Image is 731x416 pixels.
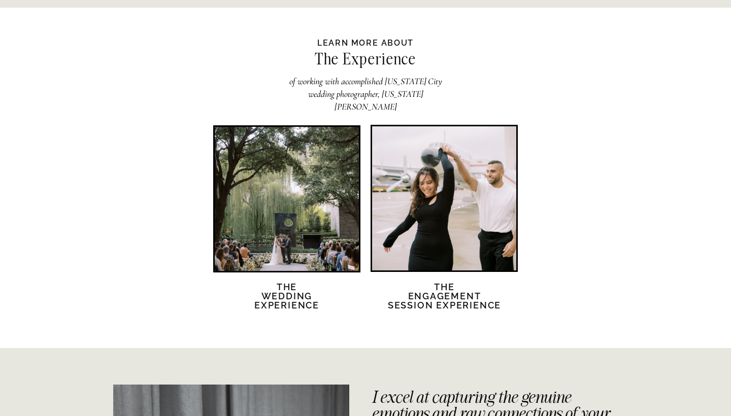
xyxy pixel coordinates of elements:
a: TheEngagement session Experience [387,283,502,322]
h2: of working with accomplished [US_STATE] City wedding photographer, [US_STATE][PERSON_NAME] [284,75,447,100]
h2: The Experience [256,51,475,72]
h2: The Engagement session Experience [387,283,502,322]
h2: The Wedding Experience [243,283,330,322]
a: TheWedding Experience [243,283,330,322]
h2: Learn more about [314,37,417,48]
